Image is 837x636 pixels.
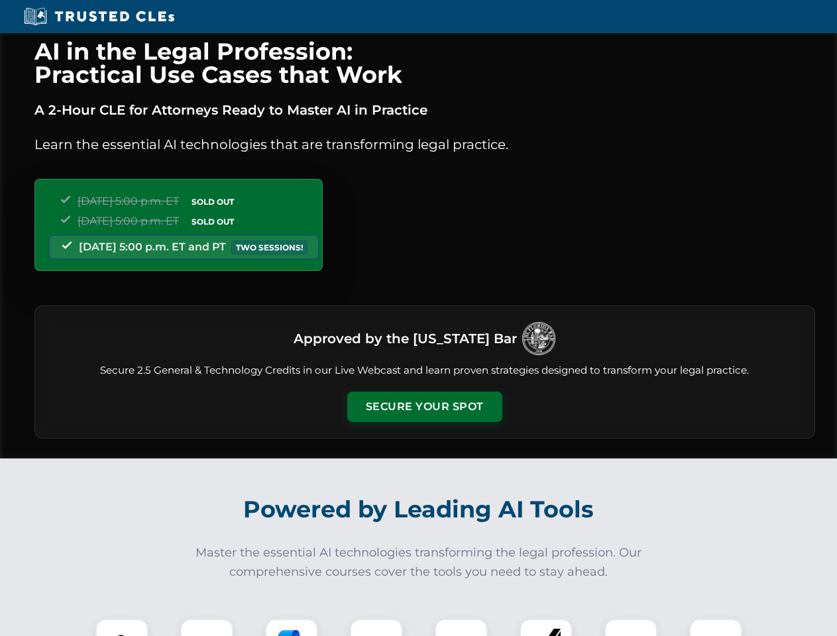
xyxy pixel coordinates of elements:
h1: AI in the Legal Profession: Practical Use Cases that Work [34,40,815,86]
img: Trusted CLEs [20,7,178,26]
span: [DATE] 5:00 p.m. ET [78,215,179,227]
h3: Approved by the [US_STATE] Bar [294,327,517,350]
p: Master the essential AI technologies transforming the legal profession. Our comprehensive courses... [187,543,651,582]
button: Secure Your Spot [347,392,502,422]
p: Learn the essential AI technologies that are transforming legal practice. [34,134,815,155]
img: Logo [522,322,555,355]
span: [DATE] 5:00 p.m. ET [78,195,179,207]
p: A 2-Hour CLE for Attorneys Ready to Master AI in Practice [34,99,815,121]
h2: Powered by Leading AI Tools [52,486,786,533]
p: Secure 2.5 General & Technology Credits in our Live Webcast and learn proven strategies designed ... [51,363,799,378]
span: SOLD OUT [187,195,239,209]
span: SOLD OUT [187,215,239,229]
